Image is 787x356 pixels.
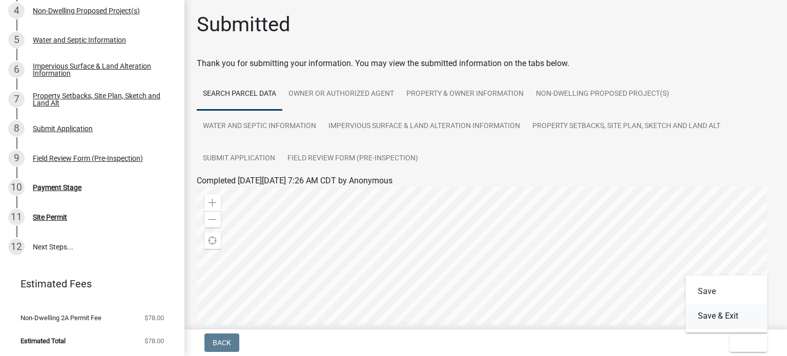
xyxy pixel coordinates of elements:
[204,333,239,352] button: Back
[400,78,530,111] a: Property & Owner Information
[730,333,767,352] button: Exit
[197,142,281,175] a: Submit Application
[281,142,424,175] a: Field Review Form (Pre-Inspection)
[8,150,25,166] div: 9
[204,195,221,211] div: Zoom in
[33,62,168,77] div: Impervious Surface & Land Alteration Information
[8,179,25,196] div: 10
[8,120,25,137] div: 8
[33,36,126,44] div: Water and Septic Information
[33,184,81,191] div: Payment Stage
[526,110,727,143] a: Property Setbacks, Site Plan, Sketch and Land Alt
[686,304,768,328] button: Save & Exit
[197,57,775,70] div: Thank you for submitting your information. You may view the submitted information on the tabs below.
[20,315,101,321] span: Non-Dwelling 2A Permit Fee
[144,315,164,321] span: $78.00
[204,233,221,249] div: Find my location
[8,91,25,108] div: 7
[213,339,231,347] span: Back
[33,155,143,162] div: Field Review Form (Pre-Inspection)
[204,211,221,227] div: Zoom out
[33,7,140,14] div: Non-Dwelling Proposed Project(s)
[8,239,25,255] div: 12
[20,338,66,344] span: Estimated Total
[8,61,25,78] div: 6
[144,338,164,344] span: $78.00
[686,279,768,304] button: Save
[8,274,168,294] a: Estimated Fees
[33,125,93,132] div: Submit Application
[197,78,282,111] a: Search Parcel Data
[33,92,168,107] div: Property Setbacks, Site Plan, Sketch and Land Alt
[197,176,392,185] span: Completed [DATE][DATE] 7:26 AM CDT by Anonymous
[322,110,526,143] a: Impervious Surface & Land Alteration Information
[8,209,25,225] div: 11
[197,110,322,143] a: Water and Septic Information
[686,275,768,332] div: Exit
[282,78,400,111] a: Owner or Authorized Agent
[33,214,67,221] div: Site Permit
[530,78,675,111] a: Non-Dwelling Proposed Project(s)
[8,32,25,48] div: 5
[738,339,753,347] span: Exit
[197,12,291,37] h1: Submitted
[8,3,25,19] div: 4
